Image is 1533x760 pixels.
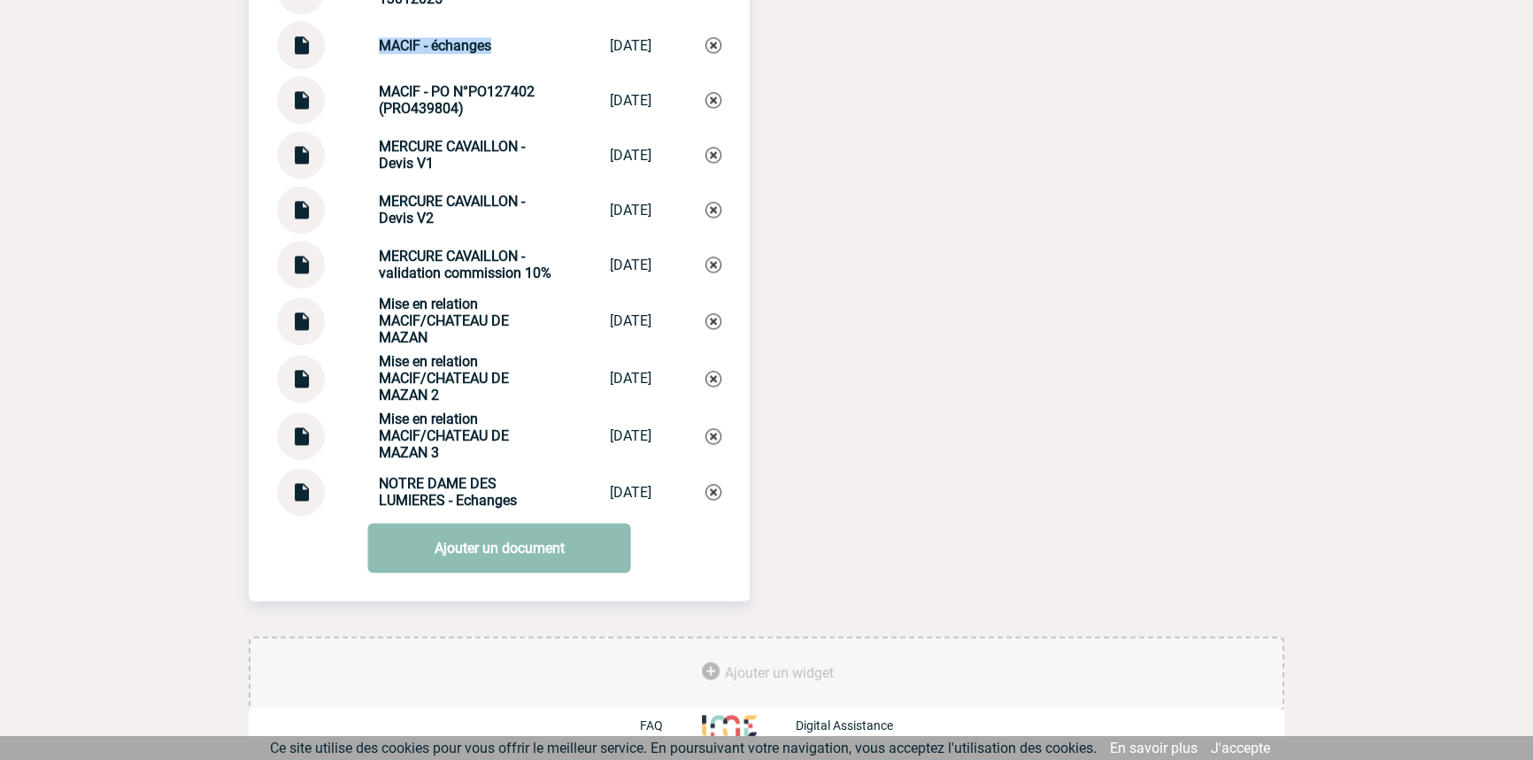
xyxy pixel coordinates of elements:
strong: MERCURE CAVAILLON - Devis V2 [379,193,525,226]
img: Supprimer [705,147,721,163]
strong: MERCURE CAVAILLON - validation commission 10% [379,248,551,281]
strong: NOTRE DAME DES LUMIERES - Echanges [379,475,517,509]
div: Ajouter des outils d'aide à la gestion de votre événement [249,636,1284,710]
img: Supprimer [705,313,721,329]
img: Supprimer [705,484,721,500]
img: Supprimer [705,371,721,387]
div: [DATE] [610,147,651,164]
div: [DATE] [610,37,651,54]
p: Digital Assistance [796,718,893,733]
img: Supprimer [705,92,721,108]
div: [DATE] [610,370,651,387]
div: [DATE] [610,312,651,329]
div: [DATE] [610,92,651,109]
div: [DATE] [610,484,651,501]
a: J'accepte [1211,740,1270,756]
a: En savoir plus [1110,740,1198,756]
strong: Mise en relation MACIF/CHATEAU DE MAZAN 2 [379,353,509,403]
span: Ce site utilise des cookies pour vous offrir le meilleur service. En poursuivant votre navigation... [270,740,1097,756]
strong: MACIF - échanges [379,37,491,54]
span: Ajouter un widget [725,664,834,681]
img: Supprimer [705,37,721,53]
div: [DATE] [610,257,651,273]
p: FAQ [640,718,663,733]
strong: Mise en relation MACIF/CHATEAU DE MAZAN [379,296,509,346]
div: [DATE] [610,202,651,219]
strong: MACIF - PO N°PO127402 (PRO439804) [379,83,535,117]
a: Ajouter un document [368,523,631,572]
strong: MERCURE CAVAILLON - Devis V1 [379,138,525,172]
img: http://www.idealmeetingsevents.fr/ [702,715,757,736]
div: [DATE] [610,427,651,444]
strong: Mise en relation MACIF/CHATEAU DE MAZAN 3 [379,411,509,461]
a: FAQ [640,717,702,733]
img: Supprimer [705,202,721,218]
img: Supprimer [705,428,721,444]
img: Supprimer [705,257,721,273]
